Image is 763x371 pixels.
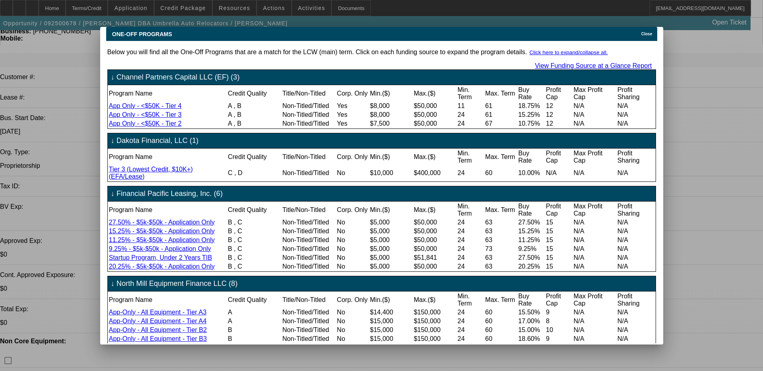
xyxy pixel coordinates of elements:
[228,111,232,118] span: A
[337,254,369,262] td: No
[109,318,207,324] a: App-Only - All Equipment - Tier A4
[370,102,413,110] td: $8,000
[337,86,369,101] td: Corp. Only
[518,227,545,235] td: 15.25%
[413,236,457,244] td: $50,000
[228,169,232,176] span: C
[485,86,517,101] td: Max. Term
[227,202,281,218] td: Credit Quality
[413,308,457,316] td: $150,000
[109,228,215,234] a: 15.25% - $5k-$50k - Application Only
[457,120,484,128] td: 24
[413,263,457,271] td: $50,000
[228,326,232,333] span: B
[370,86,413,101] td: Min.($)
[234,102,235,109] span: ,
[117,73,240,82] span: Channel Partners Capital LLC (EF) (3)
[617,165,655,181] td: N/A
[573,308,616,316] td: N/A
[337,335,369,343] td: No
[228,309,232,316] span: A
[237,236,242,243] span: C
[457,227,484,235] td: 24
[282,263,336,271] td: Non-Titled/Titled
[370,149,413,165] td: Min.($)
[109,263,215,270] a: 20.25% - $5k-$50k - Application Only
[617,111,655,119] td: N/A
[545,86,572,101] td: Profit Cap
[545,317,572,325] td: 8
[617,227,655,235] td: N/A
[457,308,484,316] td: 24
[518,111,545,119] td: 15.25%
[485,254,517,262] td: 63
[413,227,457,235] td: $50,000
[109,245,211,252] a: 9.25% - $5k-$50k - Application Only
[337,165,369,181] td: No
[237,254,242,261] span: C
[370,111,413,119] td: $8,000
[111,73,115,82] span: ↓
[337,292,369,308] td: Corp. Only
[617,308,655,316] td: N/A
[573,335,616,343] td: N/A
[457,102,484,110] td: 11
[337,236,369,244] td: No
[228,318,232,324] span: A
[518,218,545,226] td: 27.50%
[337,149,369,165] td: Corp. Only
[457,245,484,253] td: 24
[617,254,655,262] td: N/A
[237,228,242,234] span: C
[370,245,413,253] td: $5,000
[573,120,616,128] td: N/A
[109,335,207,342] a: App-Only - All Equipment - Tier B3
[485,308,517,316] td: 60
[518,149,545,165] td: Buy Rate
[545,236,572,244] td: 15
[370,308,413,316] td: $14,400
[228,263,232,270] span: B
[282,86,336,101] td: Title/Non-Titled
[518,245,545,253] td: 9.25%
[337,326,369,334] td: No
[282,227,336,235] td: Non-Titled/Titled
[485,165,517,181] td: 60
[413,149,457,165] td: Max.($)
[518,102,545,110] td: 18.75%
[238,169,243,176] span: D
[109,202,227,218] td: Program Name
[485,326,517,334] td: 60
[457,149,484,165] td: Min. Term
[109,86,227,101] td: Program Name
[617,245,655,253] td: N/A
[109,236,215,243] a: 11.25% - $5k-$50k - Application Only
[457,263,484,271] td: 24
[617,317,655,325] td: N/A
[234,228,236,234] span: ,
[573,326,616,334] td: N/A
[282,120,336,128] td: Non-Titled/Titled
[573,218,616,226] td: N/A
[337,202,369,218] td: Corp. Only
[370,326,413,334] td: $15,000
[518,236,545,244] td: 11.25%
[282,218,336,226] td: Non-Titled/Titled
[237,263,242,270] span: C
[237,111,242,118] span: B
[234,120,235,127] span: ,
[545,227,572,235] td: 15
[282,326,336,334] td: Non-Titled/Titled
[457,111,484,119] td: 24
[457,218,484,226] td: 24
[237,219,242,226] span: C
[228,120,232,127] span: A
[518,308,545,316] td: 15.50%
[641,32,652,36] span: Close
[370,292,413,308] td: Min.($)
[413,218,457,226] td: $50,000
[573,236,616,244] td: N/A
[485,236,517,244] td: 63
[109,120,182,127] a: App Only - <$50K - Tier 2
[545,335,572,343] td: 9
